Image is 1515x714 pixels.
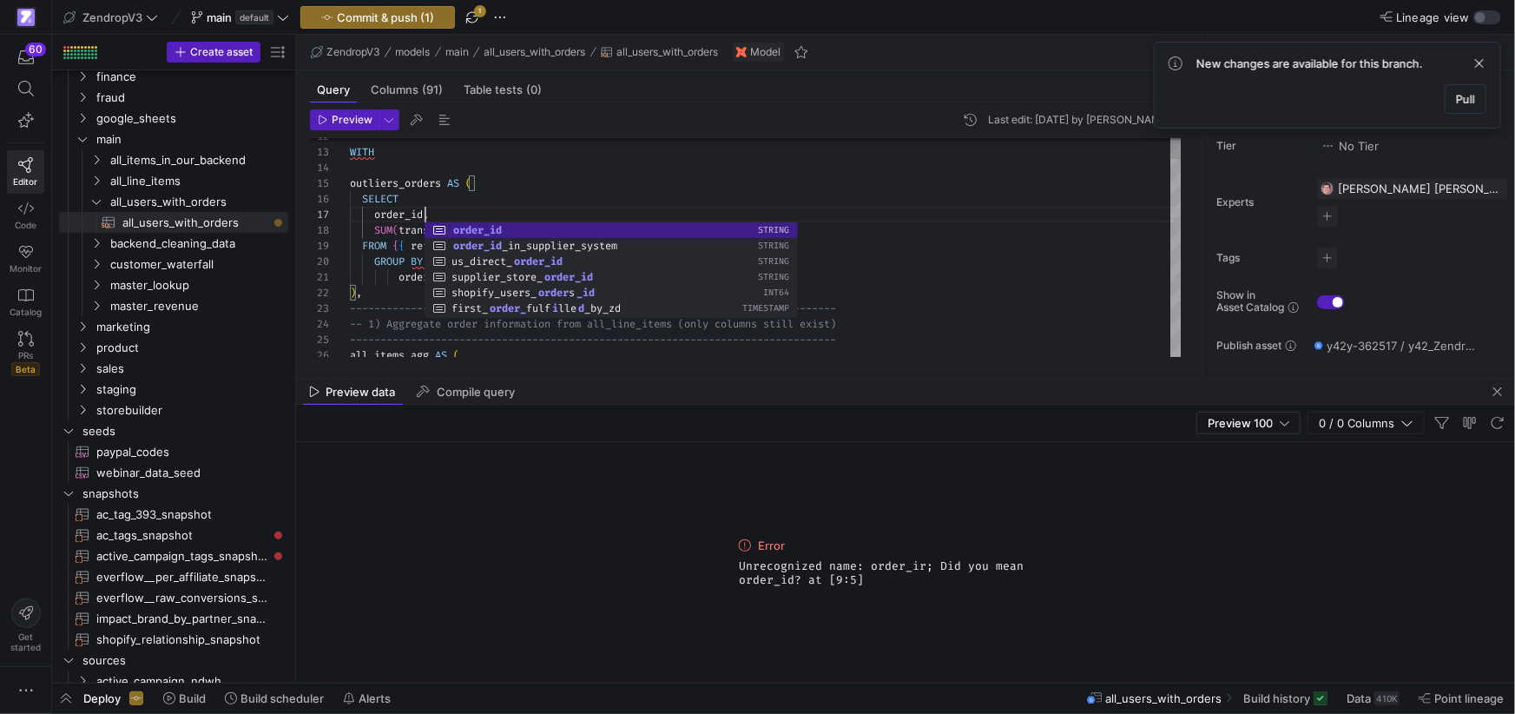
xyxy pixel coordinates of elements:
span: Deploy [83,691,121,705]
button: 60 [7,42,44,73]
span: ( [453,348,459,362]
button: Alerts [335,684,399,713]
span: ( [465,176,471,190]
div: Press SPACE to select this row. [59,420,288,441]
div: Press SPACE to select this row. [59,254,288,274]
div: 18 [310,222,329,238]
button: Build scheduler [217,684,332,713]
span: Get started [10,631,41,652]
span: shopify_users_ s [450,286,595,300]
div: 25 [310,332,329,347]
span: Table tests [464,84,542,96]
span: Monitor [10,263,42,274]
button: maindefault [187,6,293,29]
span: all_line_items [110,171,286,191]
div: Press SPACE to select this row. [59,149,288,170]
div: 13 [310,144,329,160]
a: everflow__raw_conversions_snapshot​​​​​​​ [59,587,288,608]
span: Unrecognized name: order_ir; Did you mean order_id? at [9:5] [739,559,1072,587]
div: Press SPACE to select this row. [59,587,288,608]
span: order_id [512,255,563,268]
span: Create asset [190,46,253,58]
div: 16 [310,191,329,207]
span: INT64 [763,285,789,301]
span: FROM [362,239,386,253]
div: Press SPACE to select this row. [59,337,288,358]
span: Catalog [10,307,42,317]
span: sales [96,359,286,379]
span: ems (only columns still exist) [654,317,836,331]
span: -------------------------------------------------- [350,333,654,347]
div: shopify_users_orders_id [425,285,798,301]
span: order_id [451,239,502,253]
div: Press SPACE to select this row. [59,671,288,691]
span: all_items_in_our_backend [110,150,286,170]
div: 19 [310,238,329,254]
span: main [96,129,286,149]
button: main [441,42,473,63]
a: paypal_codes​​​​​​ [59,441,288,462]
span: PRs [18,350,33,360]
span: Tier [1216,140,1303,152]
span: active_campaign_ndwh [96,671,286,691]
a: Monitor [7,237,44,281]
span: all_users_with_orders​​​​​​​​​​ [122,213,268,233]
span: marketing [96,317,286,337]
span: Editor [14,176,38,187]
div: 60 [25,43,46,56]
div: first_order_fulfilled_by_zd [425,301,798,316]
span: Alerts [359,691,391,705]
button: Data410K [1339,684,1407,713]
span: TIMESTAMP [742,301,789,316]
span: Error [758,539,785,552]
span: Code [15,220,36,230]
div: Press SPACE to select this row. [59,295,288,316]
span: active_campaign_tags_snapshot​​​​​​​ [96,546,268,566]
div: Press SPACE to select this row. [59,212,288,233]
span: y42y-362517 / y42_ZendropV3_main / all_users_with_orders [1327,339,1479,353]
div: Press SPACE to select this row. [59,483,288,504]
span: Build scheduler [240,691,324,705]
a: ac_tags_snapshot​​​​​​​ [59,525,288,545]
span: fraud [96,88,286,108]
span: New changes are available for this branch. [1196,56,1423,70]
span: everflow__raw_conversions_snapshot​​​​​​​ [96,588,268,608]
a: Editor [7,150,44,194]
span: ) [350,286,356,300]
span: { [399,239,405,253]
span: SELECT [362,192,399,206]
span: Preview [332,114,372,126]
div: Press SPACE to select this row. [59,170,288,191]
span: product [96,338,286,358]
a: impact_brand_by_partner_snapshot​​​​​​​ [59,608,288,629]
span: Commit & push (1) [337,10,434,24]
div: Press SPACE to select this row. [59,525,288,545]
div: 15 [310,175,329,191]
div: Press SPACE to select this row. [59,441,288,462]
div: Press SPACE to select this row. [59,191,288,212]
span: supplier_store_ [450,270,593,284]
a: all_users_with_orders​​​​​​​​​​ [59,212,288,233]
div: Press SPACE to select this row. [59,504,288,525]
span: seeds [82,421,286,441]
span: order_id [399,270,447,284]
span: models [396,46,431,58]
div: 22 [310,285,329,301]
div: supplier_store_order_id [425,269,798,285]
button: Commit & push (1) [300,6,455,29]
button: Create asset [167,42,260,63]
span: , [423,208,429,221]
span: all_users_with_orders [616,46,718,58]
a: https://storage.googleapis.com/y42-prod-data-exchange/images/qZXOSqkTtPuVcXVzF40oUlM07HVTwZXfPK0U... [7,3,44,32]
div: order_id_in_supplier_system [425,238,798,254]
div: 17 [310,207,329,222]
span: Build history [1243,691,1310,705]
span: No Tier [1321,139,1379,153]
span: ac_tags_snapshot​​​​​​​ [96,526,268,545]
span: STRING [758,254,789,269]
span: all_users_with_orders [110,192,286,212]
span: [PERSON_NAME] [PERSON_NAME] [PERSON_NAME] [1338,182,1501,195]
span: d [576,301,584,315]
span: _in_supplier_system [450,239,617,253]
div: 24 [310,316,329,332]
